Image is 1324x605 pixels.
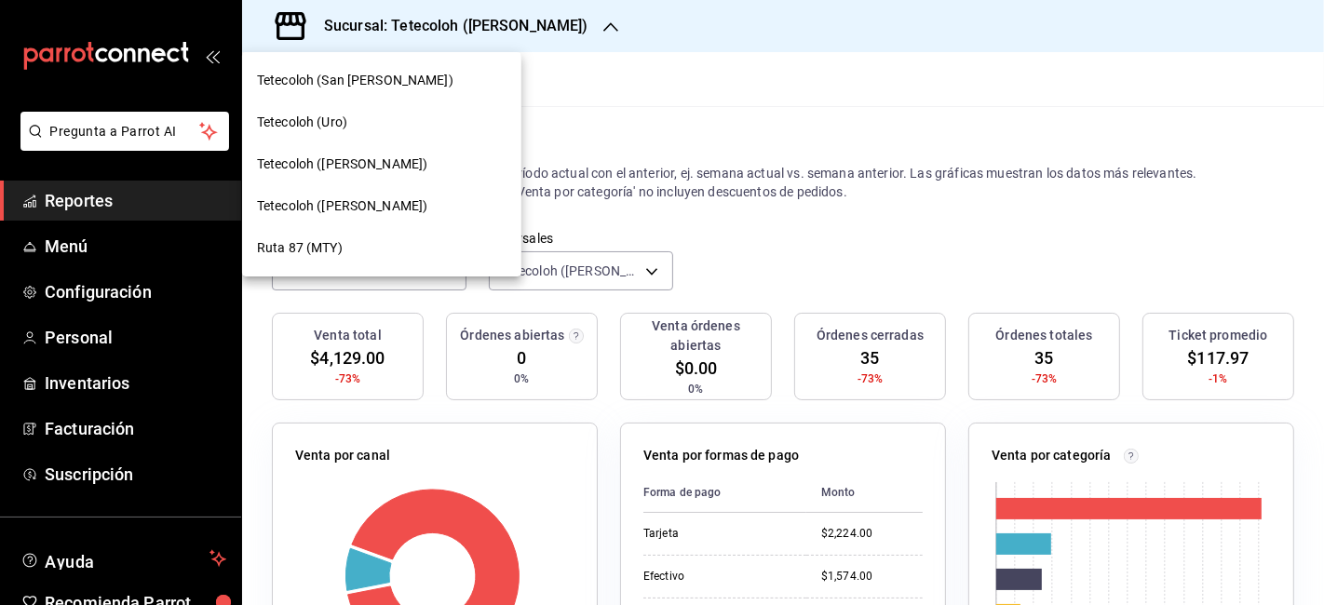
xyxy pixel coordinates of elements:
[242,101,521,143] div: Tetecoloh (Uro)
[257,238,343,258] span: Ruta 87 (MTY)
[257,71,453,90] span: Tetecoloh (San [PERSON_NAME])
[242,185,521,227] div: Tetecoloh ([PERSON_NAME])
[242,143,521,185] div: Tetecoloh ([PERSON_NAME])
[257,155,427,174] span: Tetecoloh ([PERSON_NAME])
[242,60,521,101] div: Tetecoloh (San [PERSON_NAME])
[242,227,521,269] div: Ruta 87 (MTY)
[257,196,427,216] span: Tetecoloh ([PERSON_NAME])
[257,113,347,132] span: Tetecoloh (Uro)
